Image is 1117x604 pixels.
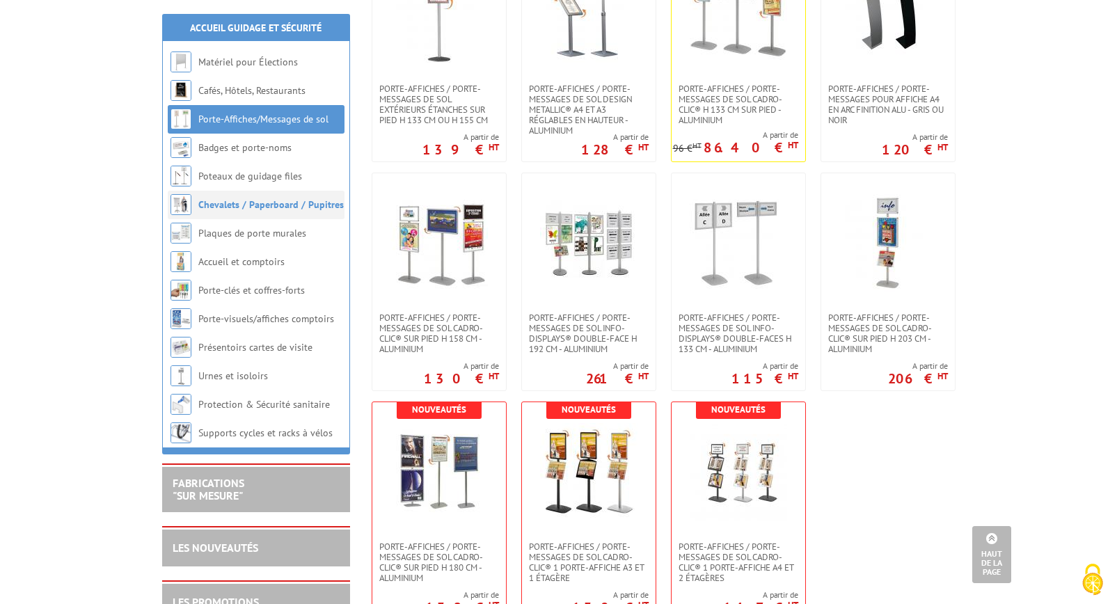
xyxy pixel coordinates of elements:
a: Porte-affiches / Porte-messages de sol extérieurs étanches sur pied h 133 cm ou h 155 cm [372,84,506,125]
p: 130 € [424,374,499,383]
a: Porte-affiches / Porte-messages de sol Cadro-Clic® sur pied H 203 cm - Aluminium [821,312,955,354]
span: A partir de [888,360,948,372]
a: Protection & Sécurité sanitaire [198,398,330,411]
img: Badges et porte-noms [171,137,191,158]
a: FABRICATIONS"Sur Mesure" [173,476,244,502]
span: A partir de [586,360,649,372]
a: Porte-affiches / Porte-messages de sol Info-Displays® double-faces H 133 cm - Aluminium [672,312,805,354]
img: Matériel pour Élections [171,51,191,72]
p: 139 € [422,145,499,154]
a: Plaques de porte murales [198,227,306,239]
a: Chevalets / Paperboard / Pupitres [198,198,344,211]
sup: HT [638,141,649,153]
a: Présentoirs cartes de visite [198,341,312,353]
a: Porte-affiches / Porte-messages de sol Cadro-Clic® 1 porte-affiche A4 et 2 étagères [672,541,805,583]
span: Porte-affiches / Porte-messages de sol Cadro-Clic® sur pied H 180 cm - Aluminium [379,541,499,583]
img: Porte-visuels/affiches comptoirs [171,308,191,329]
span: Porte-affiches / Porte-messages de sol Design Metallic® A4 et A3 réglables en hauteur - Aluminium [529,84,649,136]
img: Porte-affiches / Porte-messages de sol Cadro-Clic® 1 porte-affiche A4 et 2 étagères [690,423,787,520]
b: Nouveautés [711,404,766,415]
span: Porte-affiches / Porte-messages de sol extérieurs étanches sur pied h 133 cm ou h 155 cm [379,84,499,125]
span: Porte-affiches / Porte-messages de sol Cadro-Clic® 1 porte-affiche A4 et 2 étagères [679,541,798,583]
a: Porte-affiches / Porte-messages de sol Info-Displays® double-face H 192 cm - Aluminium [522,312,656,354]
img: Protection & Sécurité sanitaire [171,394,191,415]
span: A partir de [882,132,948,143]
a: Porte-affiches / Porte-messages de sol Cadro-Clic® sur pied H 180 cm - Aluminium [372,541,506,583]
span: A partir de [581,132,649,143]
span: A partir de [424,360,499,372]
a: Porte-visuels/affiches comptoirs [198,312,334,325]
p: 115 € [731,374,798,383]
img: Porte-affiches / Porte-messages de sol Info-Displays® double-face H 192 cm - Aluminium [540,194,637,292]
img: Porte-Affiches/Messages de sol [171,109,191,129]
p: 206 € [888,374,948,383]
img: Poteaux de guidage files [171,166,191,186]
span: A partir de [673,129,798,141]
a: Porte-Affiches/Messages de sol [198,113,328,125]
span: A partir de [422,132,499,143]
a: Accueil Guidage et Sécurité [190,22,322,34]
span: Porte-affiches / Porte-messages de sol Info-Displays® double-face H 192 cm - Aluminium [529,312,649,354]
span: Porte-affiches / Porte-messages de sol Cadro-Clic® sur pied H 203 cm - Aluminium [828,312,948,354]
img: Cafés, Hôtels, Restaurants [171,80,191,101]
img: Supports cycles et racks à vélos [171,422,191,443]
sup: HT [692,141,702,150]
span: Porte-affiches / Porte-messages pour affiche A4 en Arc finition alu - Gris ou Noir [828,84,948,125]
img: Chevalets / Paperboard / Pupitres [171,194,191,215]
a: Cafés, Hôtels, Restaurants [198,84,306,97]
sup: HT [788,370,798,382]
span: Porte-affiches / Porte-messages de sol Info-Displays® double-faces H 133 cm - Aluminium [679,312,798,354]
a: Porte-affiches / Porte-messages de sol Cadro-Clic® 1 porte-affiche A3 et 1 étagère [522,541,656,583]
span: Porte-affiches / Porte-messages de sol Cadro-Clic® sur pied H 158 cm - Aluminium [379,312,499,354]
a: LES NOUVEAUTÉS [173,541,258,555]
sup: HT [788,139,798,151]
a: Urnes et isoloirs [198,369,268,382]
img: Porte-affiches / Porte-messages de sol Cadro-Clic® 1 porte-affiche A3 et 1 étagère [540,423,637,520]
a: Porte-clés et coffres-forts [198,284,305,296]
p: 120 € [882,145,948,154]
a: Porte-affiches / Porte-messages de sol Design Metallic® A4 et A3 réglables en hauteur - Aluminium [522,84,656,136]
sup: HT [937,141,948,153]
span: A partir de [723,589,798,601]
span: Porte-affiches / Porte-messages de sol Cadro-Clic® 1 porte-affiche A3 et 1 étagère [529,541,649,583]
img: Porte-clés et coffres-forts [171,280,191,301]
img: Présentoirs cartes de visite [171,337,191,358]
img: Cookies (fenêtre modale) [1075,562,1110,597]
a: Matériel pour Élections [198,56,298,68]
span: A partir de [572,589,649,601]
a: Accueil et comptoirs [198,255,285,268]
sup: HT [638,370,649,382]
a: Porte-affiches / Porte-messages de sol Cadro-Clic® H 133 cm sur pied - Aluminium [672,84,805,125]
a: Badges et porte-noms [198,141,292,154]
img: Urnes et isoloirs [171,365,191,386]
p: 86.40 € [704,143,798,152]
p: 96 € [673,143,702,154]
span: A partir de [731,360,798,372]
b: Nouveautés [412,404,466,415]
a: Porte-affiches / Porte-messages pour affiche A4 en Arc finition alu - Gris ou Noir [821,84,955,125]
img: Plaques de porte murales [171,223,191,244]
img: Porte-affiches / Porte-messages de sol Cadro-Clic® sur pied H 203 cm - Aluminium [839,194,937,292]
sup: HT [489,370,499,382]
img: Porte-affiches / Porte-messages de sol Info-Displays® double-faces H 133 cm - Aluminium [690,194,787,292]
a: Supports cycles et racks à vélos [198,427,333,439]
sup: HT [489,141,499,153]
sup: HT [937,370,948,382]
a: Poteaux de guidage files [198,170,302,182]
button: Cookies (fenêtre modale) [1068,557,1117,604]
p: 261 € [586,374,649,383]
a: Haut de la page [972,526,1011,583]
span: A partir de [425,589,499,601]
img: Porte-affiches / Porte-messages de sol Cadro-Clic® sur pied H 158 cm - Aluminium [390,194,488,292]
img: Porte-affiches / Porte-messages de sol Cadro-Clic® sur pied H 180 cm - Aluminium [390,423,488,520]
a: Porte-affiches / Porte-messages de sol Cadro-Clic® sur pied H 158 cm - Aluminium [372,312,506,354]
b: Nouveautés [562,404,616,415]
p: 128 € [581,145,649,154]
span: Porte-affiches / Porte-messages de sol Cadro-Clic® H 133 cm sur pied - Aluminium [679,84,798,125]
img: Accueil et comptoirs [171,251,191,272]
